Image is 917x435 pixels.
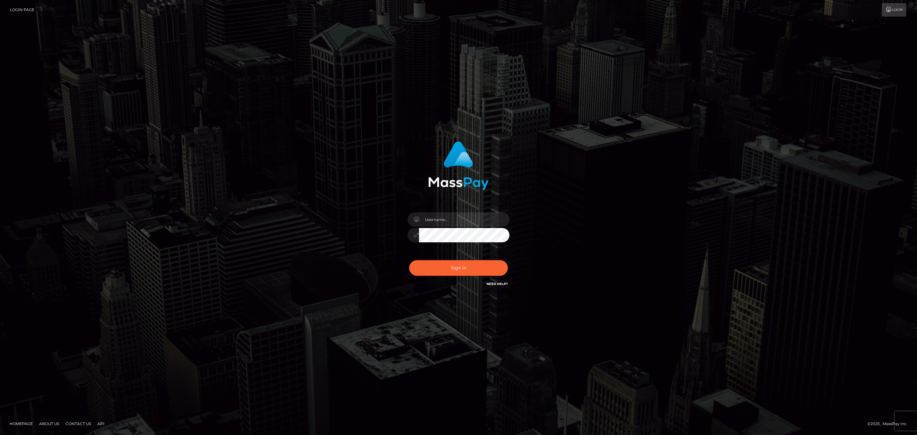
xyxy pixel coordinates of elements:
[882,3,906,17] a: Login
[419,212,509,227] input: Username...
[37,419,62,429] a: About Us
[867,420,912,427] div: © 2025 , MassPay Inc.
[409,260,508,276] button: Sign in
[7,419,35,429] a: Homepage
[63,419,94,429] a: Contact Us
[428,141,489,190] img: MassPay Login
[95,419,107,429] a: API
[487,282,508,286] a: Need Help?
[10,3,34,17] a: Login Page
